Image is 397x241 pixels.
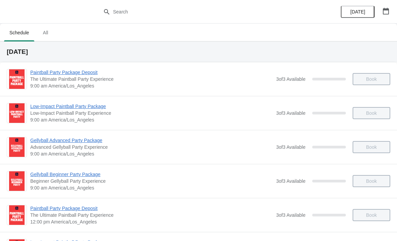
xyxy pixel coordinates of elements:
[4,27,34,39] span: Schedule
[350,9,365,14] span: [DATE]
[9,171,25,191] img: Gellyball Beginner Party Package | Beginner Gellyball Party Experience | 9:00 am America/Los_Angeles
[113,6,298,18] input: Search
[276,110,305,116] span: 3 of 3 Available
[30,103,273,110] span: Low-Impact Paintball Party Package
[30,137,273,144] span: Gellyball Advanced Party Package
[30,76,273,82] span: The Ultimate Paintball Party Experience
[7,48,390,55] h2: [DATE]
[30,110,273,116] span: Low-Impact Paintball Party Experience
[30,171,273,178] span: Gellyball Beginner Party Package
[9,205,25,225] img: Paintball Party Package Deposit | The Ultimate Paintball Party Experience | 12:00 pm America/Los_...
[30,116,273,123] span: 9:00 am America/Los_Angeles
[30,144,273,150] span: Advanced Gellyball Party Experience
[9,103,25,123] img: Low-Impact Paintball Party Package | Low-Impact Paintball Party Experience | 9:00 am America/Los_...
[276,212,305,218] span: 3 of 3 Available
[30,150,273,157] span: 9:00 am America/Los_Angeles
[276,76,305,82] span: 3 of 3 Available
[9,137,25,157] img: Gellyball Advanced Party Package | Advanced Gellyball Party Experience | 9:00 am America/Los_Angeles
[30,178,273,184] span: Beginner Gellyball Party Experience
[341,6,374,18] button: [DATE]
[30,82,273,89] span: 9:00 am America/Los_Angeles
[30,218,273,225] span: 12:00 pm America/Los_Angeles
[30,184,273,191] span: 9:00 am America/Los_Angeles
[30,69,273,76] span: Paintball Party Package Deposit
[9,69,25,89] img: Paintball Party Package Deposit | The Ultimate Paintball Party Experience | 9:00 am America/Los_A...
[276,144,305,150] span: 3 of 3 Available
[30,205,273,212] span: Paintball Party Package Deposit
[30,212,273,218] span: The Ultimate Paintball Party Experience
[37,27,54,39] span: All
[276,178,305,184] span: 3 of 3 Available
